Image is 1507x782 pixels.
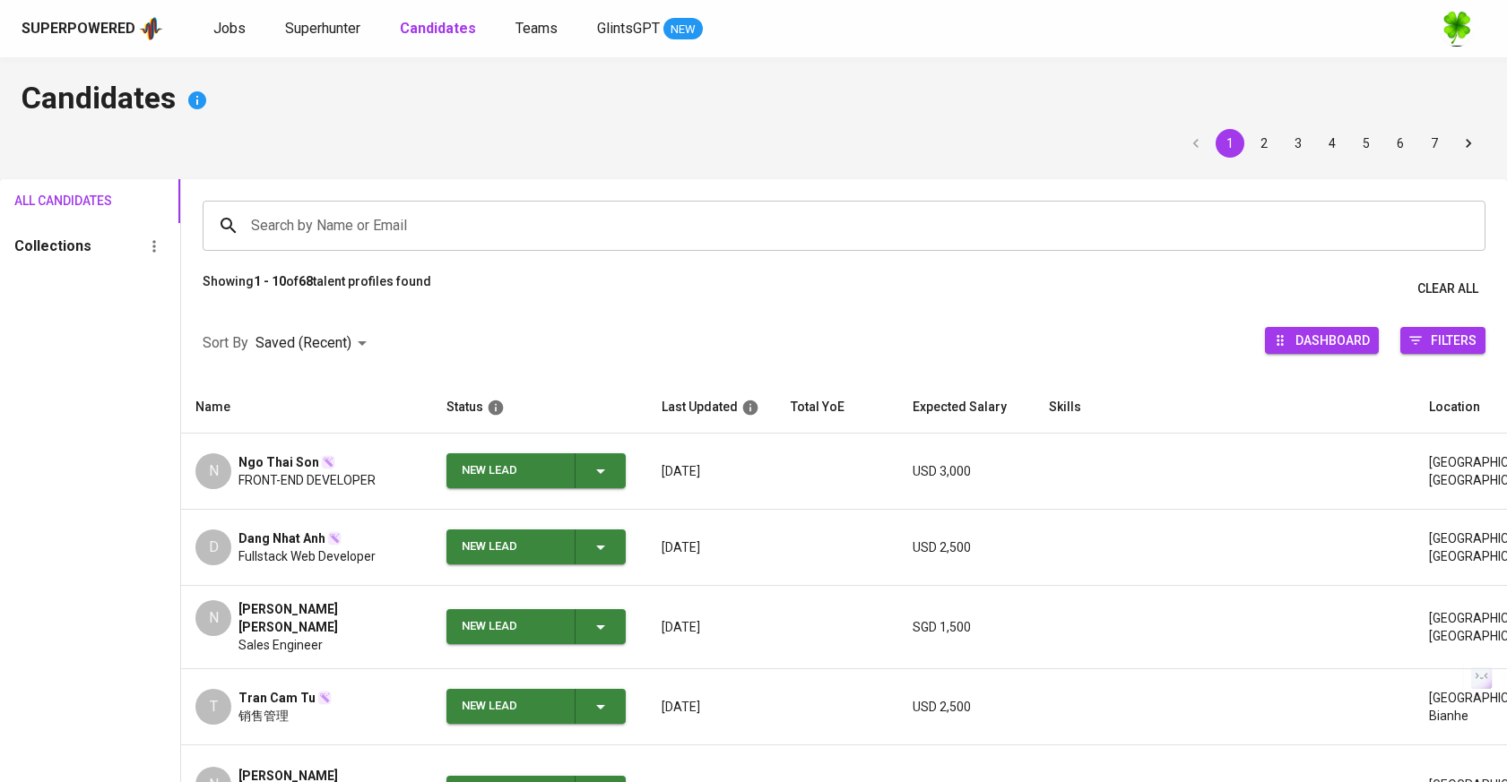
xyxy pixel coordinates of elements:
b: 68 [299,274,313,288]
a: Superhunter [285,18,364,40]
span: Ngo Thai Son [238,453,319,471]
div: D [195,529,231,565]
a: Teams [515,18,561,40]
span: Filters [1431,328,1477,352]
b: 1 - 10 [254,274,286,288]
p: SGD 1,500 [913,618,1020,636]
span: Clear All [1417,278,1478,300]
button: Go to page 2 [1250,129,1278,158]
th: Status [432,382,647,434]
a: Candidates [400,18,480,40]
img: magic_wand.svg [327,531,342,546]
th: Expected Salary [898,382,1035,434]
button: Clear All [1410,272,1485,305]
span: NEW [663,21,703,39]
p: [DATE] [662,462,762,480]
span: Fullstack Web Developer [238,547,376,565]
button: Go to page 7 [1420,129,1449,158]
img: magic_wand.svg [317,691,332,705]
img: magic_wand.svg [321,455,335,469]
button: Go to page 6 [1386,129,1415,158]
span: [PERSON_NAME] [PERSON_NAME] [238,600,418,636]
img: f9493b8c-82b8-4f41-8722-f5d69bb1b761.jpg [1439,11,1475,47]
span: Sales Engineer [238,636,323,654]
span: 销售管理 [238,707,289,725]
p: Sort By [203,332,248,354]
div: N [195,453,231,489]
span: Superhunter [285,20,360,37]
div: New Lead [462,529,560,564]
div: New Lead [462,453,560,488]
th: Last Updated [647,382,776,434]
button: page 1 [1216,129,1244,158]
span: Dashboard [1295,328,1370,352]
p: [DATE] [662,698,762,716]
span: GlintsGPT [597,20,660,37]
h6: Collections [14,234,91,259]
a: Jobs [213,18,249,40]
button: New Lead [446,529,626,564]
p: USD 2,500 [913,538,1020,556]
button: Filters [1400,327,1485,354]
div: New Lead [462,609,560,644]
a: Superpoweredapp logo [22,15,163,42]
button: Go to page 4 [1318,129,1347,158]
p: [DATE] [662,618,762,636]
b: Candidates [400,20,476,37]
button: New Lead [446,689,626,724]
span: Dang Nhat Anh [238,529,325,547]
button: Go to next page [1454,129,1483,158]
h4: Candidates [22,79,1485,122]
p: USD 2,500 [913,698,1020,716]
div: T [195,689,231,725]
nav: pagination navigation [1179,129,1485,158]
p: USD 3,000 [913,462,1020,480]
button: Go to page 5 [1352,129,1381,158]
span: FRONT-END DEVELOPER [238,471,376,489]
div: N [195,600,231,636]
th: Total YoE [776,382,898,434]
img: app logo [139,15,163,42]
span: Jobs [213,20,246,37]
p: Showing of talent profiles found [203,272,431,305]
span: Tran Cam Tu [238,689,316,707]
th: Skills [1035,382,1415,434]
span: Teams [515,20,558,37]
a: GlintsGPT NEW [597,18,703,40]
th: Name [181,382,432,434]
p: [DATE] [662,538,762,556]
button: New Lead [446,609,626,644]
div: New Lead [462,689,560,724]
div: Saved (Recent) [255,327,373,360]
button: Dashboard [1265,327,1379,354]
span: All Candidates [14,190,87,212]
div: Superpowered [22,19,135,39]
button: Go to page 3 [1284,129,1312,158]
p: Saved (Recent) [255,332,351,354]
button: New Lead [446,453,626,488]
